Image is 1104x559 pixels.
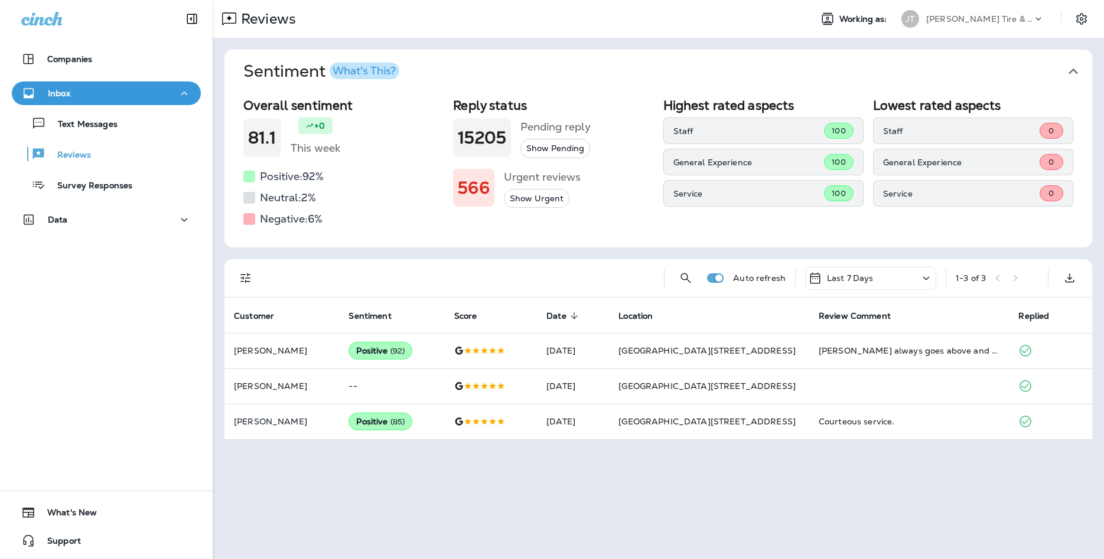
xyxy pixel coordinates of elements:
h2: Overall sentiment [243,98,444,113]
span: Location [618,311,653,321]
h5: Negative: 6 % [260,210,323,228]
span: Customer [234,311,274,321]
h5: Positive: 92 % [260,167,324,186]
p: Companies [47,54,92,64]
span: Location [618,310,668,321]
span: 0 [1048,126,1054,136]
h5: This week [291,139,340,158]
button: Companies [12,47,201,71]
span: Score [454,311,477,321]
h5: Neutral: 2 % [260,188,316,207]
button: Show Urgent [504,189,569,208]
div: What's This? [333,66,396,76]
h2: Lowest rated aspects [873,98,1073,113]
p: +0 [314,120,325,132]
button: Collapse Sidebar [175,7,209,31]
h1: 566 [458,178,489,198]
span: ( 92 ) [390,346,405,356]
h1: 81.1 [248,128,276,148]
span: [GEOGRAPHIC_DATA][STREET_ADDRESS] [618,345,796,356]
p: [PERSON_NAME] [234,381,330,391]
button: What's New [12,501,201,524]
button: Settings [1071,8,1092,30]
span: Date [546,310,582,321]
button: Reviews [12,142,201,166]
p: Service [883,189,1040,198]
span: Sentiment [349,311,391,321]
button: Export as CSV [1058,266,1082,290]
div: Positive [349,413,412,430]
p: General Experience [673,158,825,167]
span: 100 [832,126,845,136]
span: 0 [1048,157,1054,167]
button: Filters [234,266,258,290]
span: Date [546,311,566,321]
td: -- [339,368,444,404]
h1: 15205 [458,128,506,148]
span: Support [35,536,81,550]
h2: Highest rated aspects [663,98,864,113]
p: Reviews [236,10,296,28]
td: [DATE] [537,333,609,368]
p: Survey Responses [45,181,132,192]
div: Courteous service. [819,416,1000,427]
p: [PERSON_NAME] [234,346,330,355]
span: Score [454,310,493,321]
td: [DATE] [537,404,609,439]
p: [PERSON_NAME] Tire & Auto [926,14,1033,24]
div: JT [901,10,919,28]
div: Shawn always goes above and beyond for his customers. He’s the reason we keep going back! [819,345,1000,357]
span: Replied [1018,310,1064,321]
span: Review Comment [819,310,906,321]
p: Text Messages [46,119,118,130]
button: Data [12,208,201,231]
span: Working as: [839,14,890,24]
td: [DATE] [537,368,609,404]
button: SentimentWhat's This? [234,50,1102,93]
p: Last 7 Days [827,273,874,283]
div: Positive [349,342,412,359]
h1: Sentiment [243,61,399,81]
div: 1 - 3 of 3 [956,273,986,283]
button: Inbox [12,81,201,105]
p: Service [673,189,825,198]
p: Inbox [48,89,70,98]
span: 100 [832,157,845,167]
h5: Urgent reviews [504,168,581,187]
h5: Pending reply [520,117,591,136]
span: 0 [1048,188,1054,198]
span: Sentiment [349,310,406,321]
button: Text Messages [12,111,201,136]
p: Staff [883,126,1040,136]
p: [PERSON_NAME] [234,417,330,426]
p: Data [48,215,68,224]
p: Reviews [45,150,91,161]
button: Survey Responses [12,172,201,197]
button: Support [12,529,201,553]
span: [GEOGRAPHIC_DATA][STREET_ADDRESS] [618,416,796,427]
p: Staff [673,126,825,136]
span: Customer [234,310,289,321]
button: Search Reviews [674,266,698,290]
p: Auto refresh [733,273,786,283]
span: [GEOGRAPHIC_DATA][STREET_ADDRESS] [618,381,796,391]
span: What's New [35,508,97,522]
div: SentimentWhat's This? [224,93,1092,247]
span: 100 [832,188,845,198]
p: General Experience [883,158,1040,167]
h2: Reply status [453,98,653,113]
button: Show Pending [520,139,590,158]
span: ( 85 ) [390,417,405,427]
span: Review Comment [819,311,891,321]
span: Replied [1018,311,1049,321]
button: What's This? [330,63,399,79]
